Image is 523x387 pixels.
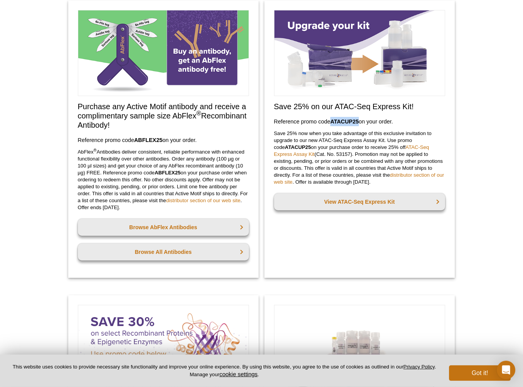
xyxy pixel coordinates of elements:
a: View ATAC-Seq Express Kit [274,193,445,210]
a: ATAC-Seq Express Assay Kit [274,144,429,157]
p: This website uses cookies to provide necessary site functionality and improve your online experie... [12,363,436,378]
button: Got it! [449,365,511,381]
div: Open Intercom Messenger [497,361,515,379]
strong: ATACUP25 [285,144,311,150]
a: distributor section of our web site [274,172,444,185]
img: Save on ATAC-Seq Express Assay Kit [274,10,445,96]
strong: ATACUP25 [330,118,359,125]
sup: ® [94,148,97,152]
p: AbFlex Antibodies deliver consistent, reliable performance with enhanced functional flexibility o... [78,149,249,211]
strong: ABFLEX25 [155,170,180,176]
h2: Purchase any Active Motif antibody and receive a complimentary sample size AbFlex Recombinant Ant... [78,102,249,130]
h3: Reference promo code on your order. [274,117,445,126]
a: distributor section of our web site [166,198,240,203]
h3: Reference promo code on your order. [78,135,249,145]
strong: ABFLEX25 [134,137,163,143]
a: Browse AbFlex Antibodies [78,219,249,236]
sup: ® [196,110,201,117]
a: Browse All Antibodies [78,243,249,260]
a: Privacy Policy [404,364,435,370]
button: cookie settings [219,371,257,377]
img: Free Sample Size AbFlex Antibody [78,10,249,96]
h2: Save 25% on our ATAC-Seq Express Kit! [274,102,445,111]
p: Save 25% now when you take advantage of this exclusive invitation to upgrade to our new ATAC-Seq ... [274,130,445,186]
